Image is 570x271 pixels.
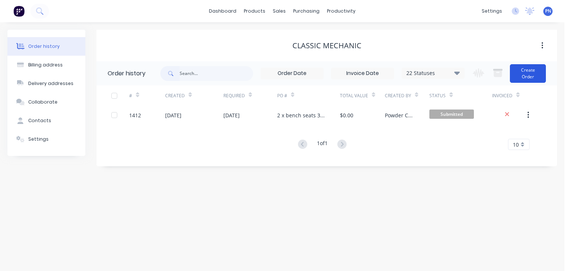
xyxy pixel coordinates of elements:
button: Settings [7,130,85,148]
div: Invoiced [492,85,528,106]
button: Delivery addresses [7,74,85,93]
div: 1412 [129,111,141,119]
div: 2 x bench seats 3 x brackets [277,111,325,119]
div: Required [223,85,277,106]
div: Classic Mechanic [292,41,361,50]
img: Factory [13,6,24,17]
div: Status [429,92,446,99]
input: Order Date [261,68,323,79]
div: Created By [385,92,411,99]
div: Delivery addresses [28,80,73,87]
div: Order history [28,43,60,50]
div: 1 of 1 [317,139,328,150]
div: Billing address [28,62,63,68]
span: PN [545,8,551,14]
div: Invoiced [492,92,512,99]
div: 22 Statuses [402,69,464,77]
button: Contacts [7,111,85,130]
div: Powder Crew [385,111,415,119]
div: Settings [28,136,49,143]
span: Submitted [429,110,474,119]
div: Created [165,85,223,106]
input: Invoice Date [331,68,394,79]
div: Required [223,92,245,99]
div: products [240,6,269,17]
button: Create Order [510,64,546,83]
div: sales [269,6,289,17]
button: Collaborate [7,93,85,111]
div: purchasing [289,6,323,17]
div: Created By [385,85,430,106]
div: Status [429,85,492,106]
div: PO # [277,85,340,106]
div: [DATE] [223,111,240,119]
button: Order history [7,37,85,56]
span: 10 [513,141,519,148]
div: $0.00 [340,111,353,119]
div: Total Value [340,85,385,106]
div: Total Value [340,92,368,99]
div: productivity [323,6,359,17]
div: Collaborate [28,99,58,105]
div: PO # [277,92,287,99]
input: Search... [180,66,253,81]
div: Contacts [28,117,51,124]
div: [DATE] [165,111,181,119]
a: dashboard [205,6,240,17]
button: Billing address [7,56,85,74]
div: # [129,85,165,106]
div: Created [165,92,185,99]
div: settings [478,6,506,17]
div: # [129,92,132,99]
div: Order history [108,69,145,78]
